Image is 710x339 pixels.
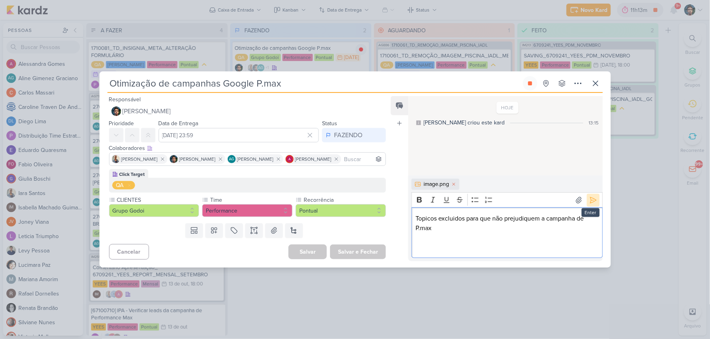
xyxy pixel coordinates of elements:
div: Aline Gimenez Graciano [228,155,236,163]
div: Este log é visível à todos no kard [416,120,421,125]
button: Pontual [296,204,386,217]
label: Prioridade [109,120,134,127]
input: Select a date [159,128,319,142]
div: Parar relógio [527,80,533,87]
div: Editor toolbar [412,192,603,208]
img: Nelito Junior [170,155,178,163]
div: Enter [582,208,600,217]
div: Editor editing area: main [412,207,603,258]
span: [PERSON_NAME] [295,156,332,163]
label: Recorrência [303,196,386,204]
div: image.png [424,180,449,188]
span: [PERSON_NAME] [237,156,274,163]
label: Time [209,196,292,204]
img: Nelito Junior [111,106,121,116]
button: Cancelar [109,244,149,260]
div: Nelito criou este kard [424,118,505,127]
button: FAZENDO [322,128,386,142]
input: Kard Sem Título [107,76,521,91]
button: [PERSON_NAME] [109,104,386,118]
button: Grupo Godoi [109,204,199,217]
button: Performance [202,204,292,217]
span: [PERSON_NAME] [123,106,171,116]
span: [PERSON_NAME] [121,156,158,163]
img: Alessandra Gomes [286,155,294,163]
p: Topicos excluidos para que não prejudiquem a campanha de P.max [416,214,599,233]
div: FAZENDO [334,130,362,140]
input: Buscar [343,154,384,164]
label: Status [322,120,337,127]
div: QA [116,181,124,189]
div: 13:15 [589,119,599,126]
p: AG [229,158,234,162]
div: Click Target [119,171,145,178]
label: Data de Entrega [159,120,199,127]
img: Iara Santos [112,155,120,163]
div: Colaboradores [109,144,386,152]
label: CLIENTES [116,196,199,204]
span: [PERSON_NAME] [179,156,216,163]
label: Responsável [109,96,141,103]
